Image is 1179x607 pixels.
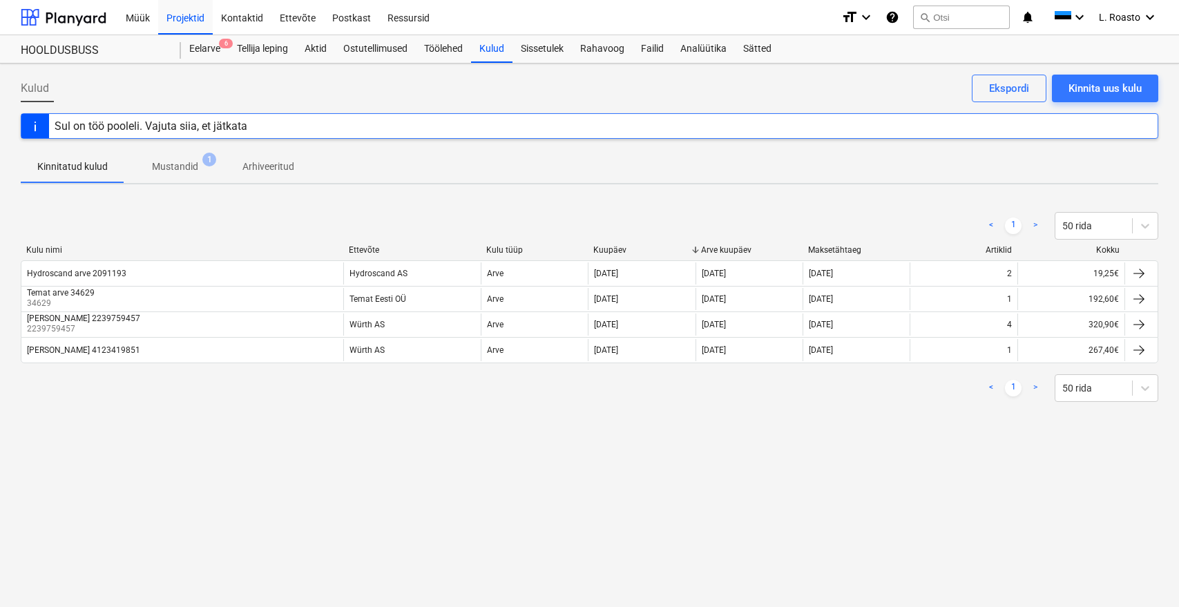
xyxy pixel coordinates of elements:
[1017,262,1124,285] div: 19,25€
[633,35,672,63] a: Failid
[841,9,858,26] i: format_size
[229,35,296,63] a: Tellija leping
[349,245,475,255] div: Ettevõte
[702,320,726,329] div: [DATE]
[594,345,618,355] div: [DATE]
[1017,339,1124,361] div: 267,40€
[1017,314,1124,336] div: 320,90€
[1023,245,1120,255] div: Kokku
[702,294,726,304] div: [DATE]
[219,39,233,48] span: 6
[913,6,1010,29] button: Otsi
[594,294,618,304] div: [DATE]
[701,245,798,255] div: Arve kuupäev
[572,35,633,63] a: Rahavoog
[809,320,833,329] div: [DATE]
[594,269,618,278] div: [DATE]
[1007,345,1012,355] div: 1
[1027,218,1044,234] a: Next page
[487,320,504,329] div: Arve
[983,218,999,234] a: Previous page
[809,269,833,278] div: [DATE]
[1068,79,1142,97] div: Kinnita uus kulu
[735,35,780,63] a: Sätted
[152,160,198,174] p: Mustandid
[1005,380,1022,396] a: Page 1 is your current page
[349,269,408,278] div: Hydroscand AS
[349,320,385,329] div: Würth AS
[487,269,504,278] div: Arve
[335,35,416,63] a: Ostutellimused
[1007,269,1012,278] div: 2
[1052,75,1158,102] button: Kinnita uus kulu
[349,294,406,304] div: Temat Eesti OÜ
[181,35,229,63] a: Eelarve6
[1017,288,1124,310] div: 192,60€
[487,345,504,355] div: Arve
[1007,320,1012,329] div: 4
[1027,380,1044,396] a: Next page
[512,35,572,63] a: Sissetulek
[487,294,504,304] div: Arve
[989,79,1029,97] div: Ekspordi
[808,245,905,255] div: Maksetähtaeg
[242,160,294,174] p: Arhiveeritud
[27,298,97,309] p: 34629
[27,269,126,278] div: Hydroscand arve 2091193
[27,314,140,323] div: [PERSON_NAME] 2239759457
[1005,218,1022,234] a: Page 1 is your current page
[1099,12,1140,23] span: L. Roasto
[1007,294,1012,304] div: 1
[37,160,108,174] p: Kinnitatud kulud
[1142,9,1158,26] i: keyboard_arrow_down
[1071,9,1088,26] i: keyboard_arrow_down
[416,35,471,63] a: Töölehed
[21,44,164,58] div: HOOLDUSBUSS
[26,245,338,255] div: Kulu nimi
[486,245,583,255] div: Kulu tüüp
[202,153,216,166] span: 1
[21,80,49,97] span: Kulud
[27,345,140,355] div: [PERSON_NAME] 4123419851
[809,294,833,304] div: [DATE]
[919,12,930,23] span: search
[593,245,690,255] div: Kuupäev
[594,320,618,329] div: [DATE]
[27,288,95,298] div: Temat arve 34629
[858,9,874,26] i: keyboard_arrow_down
[181,35,229,63] div: Eelarve
[471,35,512,63] a: Kulud
[972,75,1046,102] button: Ekspordi
[702,269,726,278] div: [DATE]
[1021,9,1035,26] i: notifications
[885,9,899,26] i: Abikeskus
[916,245,1013,255] div: Artiklid
[296,35,335,63] a: Aktid
[702,345,726,355] div: [DATE]
[983,380,999,396] a: Previous page
[349,345,385,355] div: Würth AS
[55,119,247,133] div: Sul on töö pooleli. Vajuta siia, et jätkata
[27,323,143,335] p: 2239759457
[809,345,833,355] div: [DATE]
[672,35,735,63] a: Analüütika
